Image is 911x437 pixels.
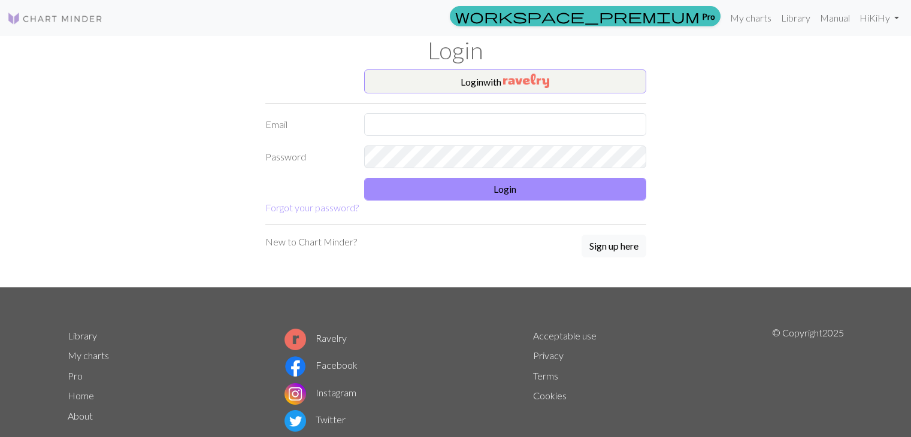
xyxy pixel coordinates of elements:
[285,356,306,377] img: Facebook logo
[725,6,776,30] a: My charts
[450,6,721,26] a: Pro
[582,235,646,257] button: Sign up here
[772,326,844,435] p: © Copyright 2025
[533,370,558,381] a: Terms
[265,235,357,249] p: New to Chart Minder?
[258,113,357,136] label: Email
[533,350,564,361] a: Privacy
[68,370,83,381] a: Pro
[776,6,815,30] a: Library
[285,410,306,432] img: Twitter logo
[285,332,347,344] a: Ravelry
[285,329,306,350] img: Ravelry logo
[855,6,904,30] a: HiKiHy
[68,410,93,421] a: About
[582,235,646,259] a: Sign up here
[285,383,306,405] img: Instagram logo
[503,74,549,88] img: Ravelry
[364,69,646,93] button: Loginwith
[533,330,597,341] a: Acceptable use
[533,390,567,401] a: Cookies
[285,414,346,425] a: Twitter
[68,390,94,401] a: Home
[815,6,855,30] a: Manual
[68,330,97,341] a: Library
[68,350,109,361] a: My charts
[265,202,359,213] a: Forgot your password?
[364,178,646,201] button: Login
[60,36,851,65] h1: Login
[7,11,103,26] img: Logo
[455,8,700,25] span: workspace_premium
[285,387,356,398] a: Instagram
[285,359,358,371] a: Facebook
[258,145,357,168] label: Password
